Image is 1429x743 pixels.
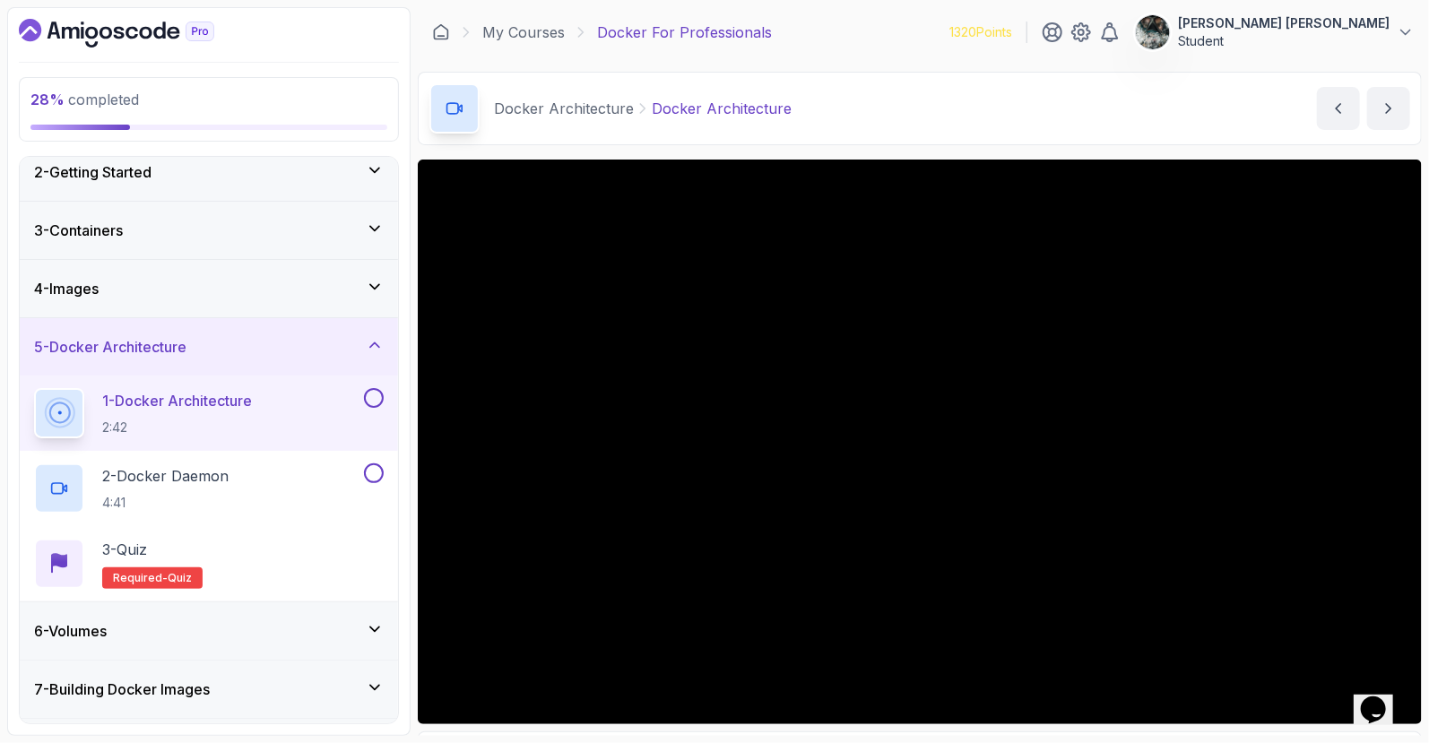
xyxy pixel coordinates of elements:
p: 2 - Docker Daemon [102,465,229,487]
button: 7-Building Docker Images [20,661,398,718]
span: Required- [113,571,168,585]
p: Docker Architecture [652,98,792,119]
button: 2-Getting Started [20,143,398,201]
h3: 3 - Containers [34,220,123,241]
span: quiz [168,571,192,585]
h3: 2 - Getting Started [34,161,152,183]
button: 3-Containers [20,202,398,259]
button: 1-Docker Architecture2:42 [34,388,384,438]
p: 1 - Docker Architecture [102,390,252,411]
button: next content [1367,87,1410,130]
h3: 7 - Building Docker Images [34,678,210,700]
p: Docker Architecture [494,98,634,119]
h3: 4 - Images [34,278,99,299]
p: Docker For Professionals [597,22,772,43]
p: 4:41 [102,494,229,512]
iframe: chat widget [1354,671,1411,725]
button: 3-QuizRequired-quiz [34,539,384,589]
button: 2-Docker Daemon4:41 [34,463,384,514]
img: user profile image [1136,15,1170,49]
h3: 5 - Docker Architecture [34,336,186,358]
p: 1320 Points [949,23,1012,41]
p: Student [1178,32,1390,50]
p: 3 - Quiz [102,539,147,560]
span: completed [30,91,139,108]
button: user profile image[PERSON_NAME] [PERSON_NAME]Student [1135,14,1415,50]
a: Dashboard [19,19,255,48]
h3: 6 - Volumes [34,620,107,642]
button: previous content [1317,87,1360,130]
span: 28 % [30,91,65,108]
button: 6-Volumes [20,602,398,660]
p: [PERSON_NAME] [PERSON_NAME] [1178,14,1390,32]
iframe: 1 - Docker Architecture [418,160,1422,724]
button: 5-Docker Architecture [20,318,398,376]
a: My Courses [482,22,565,43]
a: Dashboard [432,23,450,41]
p: 2:42 [102,419,252,436]
button: 4-Images [20,260,398,317]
